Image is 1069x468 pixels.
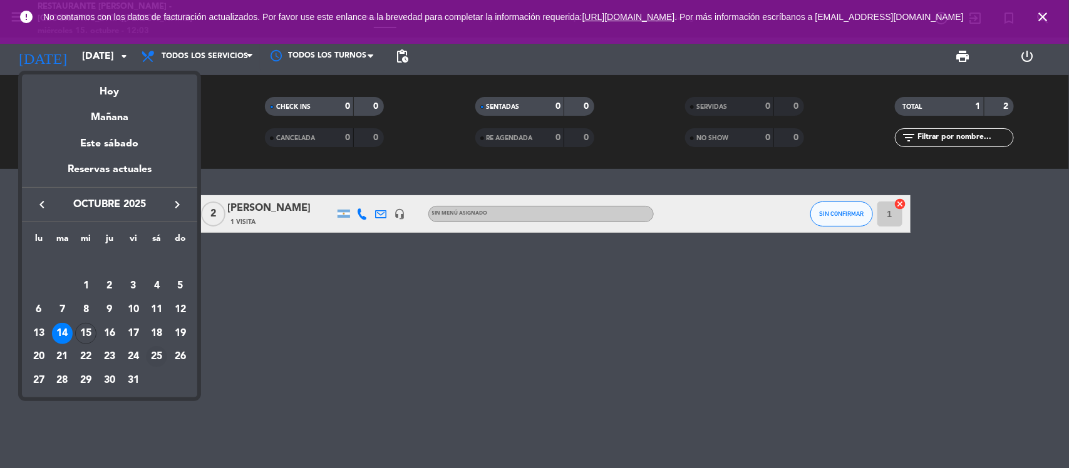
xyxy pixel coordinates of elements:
[74,322,98,345] td: 15 de octubre de 2025
[99,275,120,297] div: 2
[145,274,169,298] td: 4 de octubre de 2025
[98,369,121,392] td: 30 de octubre de 2025
[98,322,121,345] td: 16 de octubre de 2025
[121,369,145,392] td: 31 de octubre de 2025
[121,274,145,298] td: 3 de octubre de 2025
[146,346,167,367] div: 25
[170,299,191,320] div: 12
[146,299,167,320] div: 11
[123,346,144,367] div: 24
[31,196,53,213] button: keyboard_arrow_left
[27,345,51,369] td: 20 de octubre de 2025
[74,231,98,251] th: miércoles
[121,298,145,322] td: 10 de octubre de 2025
[170,323,191,344] div: 19
[170,346,191,367] div: 26
[123,275,144,297] div: 3
[98,231,121,251] th: jueves
[168,322,192,345] td: 19 de octubre de 2025
[168,274,192,298] td: 5 de octubre de 2025
[75,346,96,367] div: 22
[52,299,73,320] div: 7
[123,323,144,344] div: 17
[74,274,98,298] td: 1 de octubre de 2025
[168,345,192,369] td: 26 de octubre de 2025
[28,370,49,391] div: 27
[99,346,120,367] div: 23
[146,275,167,297] div: 4
[28,346,49,367] div: 20
[52,370,73,391] div: 28
[22,74,197,100] div: Hoy
[145,298,169,322] td: 11 de octubre de 2025
[145,322,169,345] td: 18 de octubre de 2025
[52,323,73,344] div: 14
[34,197,49,212] i: keyboard_arrow_left
[27,298,51,322] td: 6 de octubre de 2025
[27,231,51,251] th: lunes
[74,345,98,369] td: 22 de octubre de 2025
[51,369,75,392] td: 28 de octubre de 2025
[170,197,185,212] i: keyboard_arrow_right
[98,345,121,369] td: 23 de octubre de 2025
[75,275,96,297] div: 1
[27,369,51,392] td: 27 de octubre de 2025
[123,299,144,320] div: 10
[53,196,166,213] span: octubre 2025
[74,298,98,322] td: 8 de octubre de 2025
[51,322,75,345] td: 14 de octubre de 2025
[75,299,96,320] div: 8
[28,299,49,320] div: 6
[99,370,120,391] div: 30
[51,298,75,322] td: 7 de octubre de 2025
[28,323,49,344] div: 13
[146,323,167,344] div: 18
[99,323,120,344] div: 16
[166,196,188,213] button: keyboard_arrow_right
[98,274,121,298] td: 2 de octubre de 2025
[27,251,192,275] td: OCT.
[51,345,75,369] td: 21 de octubre de 2025
[27,322,51,345] td: 13 de octubre de 2025
[98,298,121,322] td: 9 de octubre de 2025
[121,322,145,345] td: 17 de octubre de 2025
[145,345,169,369] td: 25 de octubre de 2025
[170,275,191,297] div: 5
[22,126,197,161] div: Este sábado
[123,370,144,391] div: 31
[145,231,169,251] th: sábado
[74,369,98,392] td: 29 de octubre de 2025
[99,299,120,320] div: 9
[51,231,75,251] th: martes
[75,323,96,344] div: 15
[52,346,73,367] div: 21
[168,231,192,251] th: domingo
[121,345,145,369] td: 24 de octubre de 2025
[75,370,96,391] div: 29
[22,100,197,126] div: Mañana
[121,231,145,251] th: viernes
[22,161,197,187] div: Reservas actuales
[168,298,192,322] td: 12 de octubre de 2025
